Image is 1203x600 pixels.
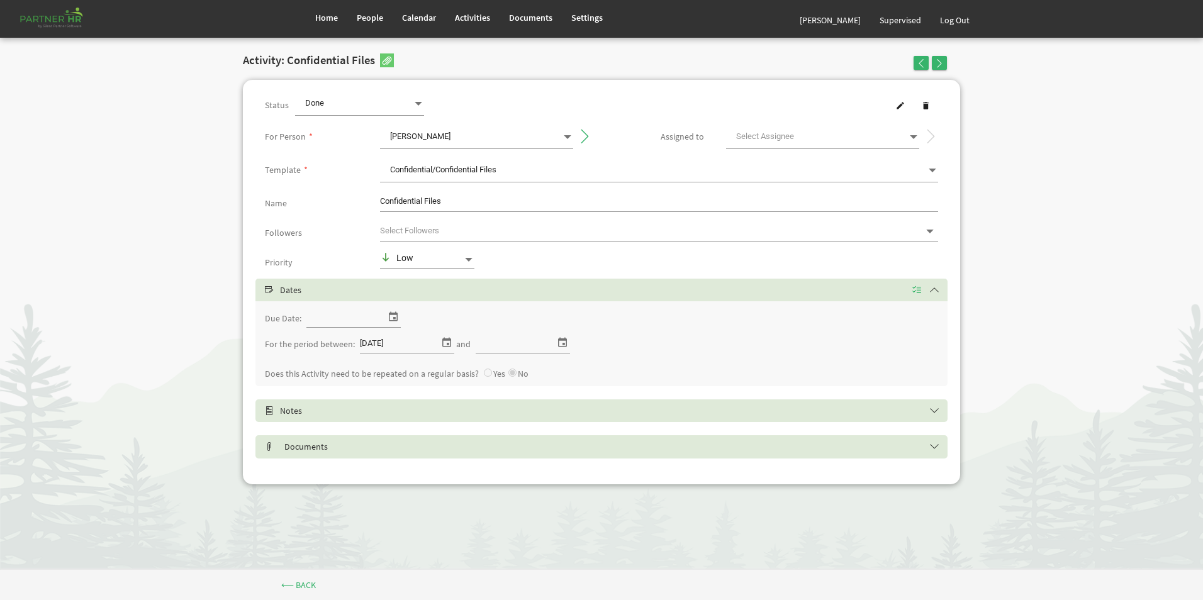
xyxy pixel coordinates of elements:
a: Delete Activity [913,96,938,114]
label: Due Date: [265,314,301,323]
a: [PERSON_NAME] [790,3,870,38]
h5: Documents [265,442,957,452]
label: This is the person that the activity is about [265,132,306,142]
span: Documents [509,12,552,23]
span: Go to Person's profile [578,129,589,140]
a: ⟵ Back [262,574,335,596]
label: Status [265,101,289,110]
label: Template [265,165,301,175]
label: Followers [265,228,302,238]
a: Log Out [931,3,979,38]
span: Home [315,12,338,23]
button: Go to next Activity [932,56,947,70]
span: Select [265,286,274,294]
span: Settings [571,12,603,23]
span: select [439,334,454,350]
label: and [456,340,471,349]
label: Does this Activity need to be repeated on a regular basis? [265,369,479,379]
div: Low [380,252,463,265]
span: select [386,308,401,325]
label: Name [265,199,287,208]
span: People [357,12,383,23]
label: Priority [265,258,293,267]
span: Calendar [402,12,436,23]
h5: Dates [265,285,957,295]
label: Yes [493,369,505,379]
label: This is the person assigned to work on the activity [661,132,704,142]
h5: Notes [265,406,957,416]
a: Supervised [870,3,931,38]
img: priority-low.png [380,252,396,263]
span: Activities [455,12,490,23]
button: Go to previous Activity [914,56,929,70]
label: For the period between: [265,340,355,349]
label: No [518,369,529,379]
span: Supervised [880,14,921,26]
span: select [555,334,570,350]
a: Edit Activity [888,96,913,114]
h2: Activity: Confidential Files [243,54,375,67]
